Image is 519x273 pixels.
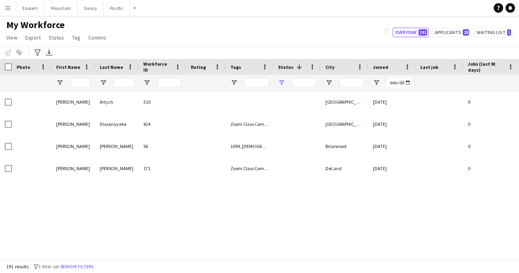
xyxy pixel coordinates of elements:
[95,113,139,135] div: Dissanayake
[321,157,368,179] div: DeLand
[139,113,186,135] div: 424
[78,0,104,16] button: Salary
[278,79,285,86] button: Open Filter Menu
[95,91,139,113] div: Artych
[88,34,106,41] span: Comms
[393,28,429,37] button: Everyone191
[507,29,511,36] span: 1
[373,64,388,70] span: Joined
[69,32,84,43] a: Tag
[463,91,515,113] div: 0
[226,157,273,179] div: Zoom Class Completed
[191,64,206,70] span: Rating
[463,135,515,157] div: 0
[46,32,67,43] a: Status
[432,28,471,37] button: Applicants28
[51,135,95,157] div: [PERSON_NAME]
[95,135,139,157] div: [PERSON_NAME]
[3,32,21,43] a: View
[139,91,186,113] div: 310
[373,79,380,86] button: Open Filter Menu
[85,32,109,43] a: Comms
[368,135,416,157] div: [DATE]
[321,91,368,113] div: [GEOGRAPHIC_DATA]
[387,78,411,87] input: Joined Filter Input
[340,78,363,87] input: City Filter Input
[56,79,63,86] button: Open Filter Menu
[278,64,293,70] span: Status
[245,78,268,87] input: Tags Filter Input
[368,91,416,113] div: [DATE]
[51,113,95,135] div: [PERSON_NAME]
[463,29,469,36] span: 28
[104,0,130,16] button: Pacific
[95,157,139,179] div: [PERSON_NAME]
[368,113,416,135] div: [DATE]
[59,262,95,271] button: Remove filters
[158,78,181,87] input: Workforce ID Filter Input
[38,264,59,269] span: 1 filter set
[114,78,134,87] input: Last Name Filter Input
[56,64,80,70] span: First Name
[51,157,95,179] div: [PERSON_NAME]
[368,157,416,179] div: [DATE]
[463,157,515,179] div: 0
[51,91,95,113] div: [PERSON_NAME]
[226,135,273,157] div: 1099, [DEMOGRAPHIC_DATA], [US_STATE], Travel Team
[325,79,333,86] button: Open Filter Menu
[100,64,123,70] span: Last Name
[418,29,427,36] span: 191
[16,0,45,16] button: Eastern
[143,61,172,73] span: Workforce ID
[44,48,54,57] app-action-btn: Export XLSX
[230,64,241,70] span: Tags
[6,34,17,41] span: View
[17,64,30,70] span: Photo
[143,79,150,86] button: Open Filter Menu
[25,34,41,41] span: Export
[6,19,65,31] span: My Workforce
[325,64,335,70] span: City
[420,64,438,70] span: Last job
[139,135,186,157] div: 56
[45,0,78,16] button: Mountain
[70,78,90,87] input: First Name Filter Input
[72,34,80,41] span: Tag
[468,61,500,73] span: Jobs (last 90 days)
[22,32,44,43] a: Export
[33,48,42,57] app-action-btn: Advanced filters
[463,113,515,135] div: 0
[321,113,368,135] div: [GEOGRAPHIC_DATA]
[321,135,368,157] div: Briarwood
[49,34,64,41] span: Status
[139,157,186,179] div: 171
[474,28,513,37] button: Waiting list1
[230,79,238,86] button: Open Filter Menu
[226,113,273,135] div: Zoom Class Completed
[100,79,107,86] button: Open Filter Menu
